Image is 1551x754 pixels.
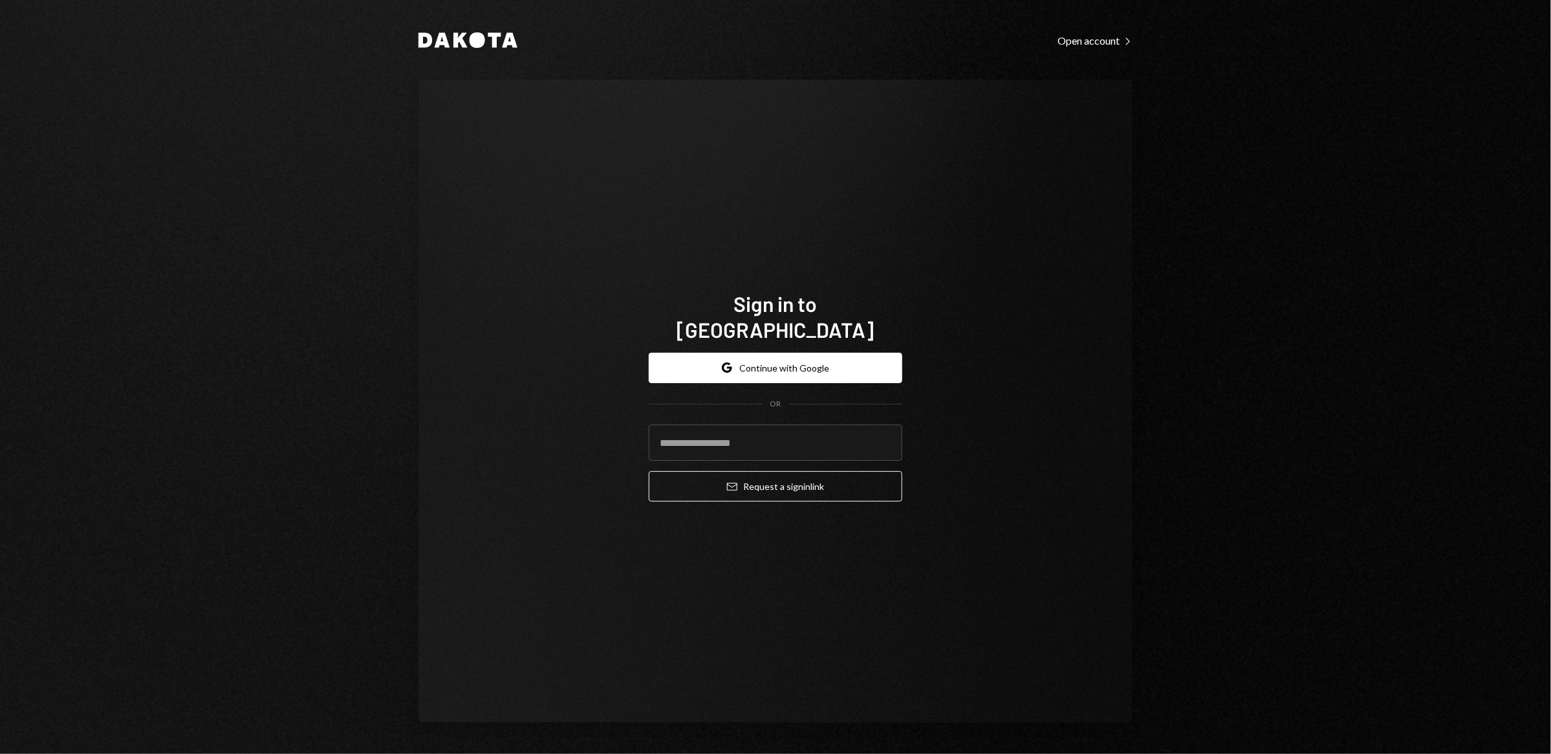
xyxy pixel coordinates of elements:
[1057,34,1133,47] div: Open account
[649,353,902,383] button: Continue with Google
[649,291,902,342] h1: Sign in to [GEOGRAPHIC_DATA]
[649,471,902,502] button: Request a signinlink
[770,399,781,410] div: OR
[1057,33,1133,47] a: Open account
